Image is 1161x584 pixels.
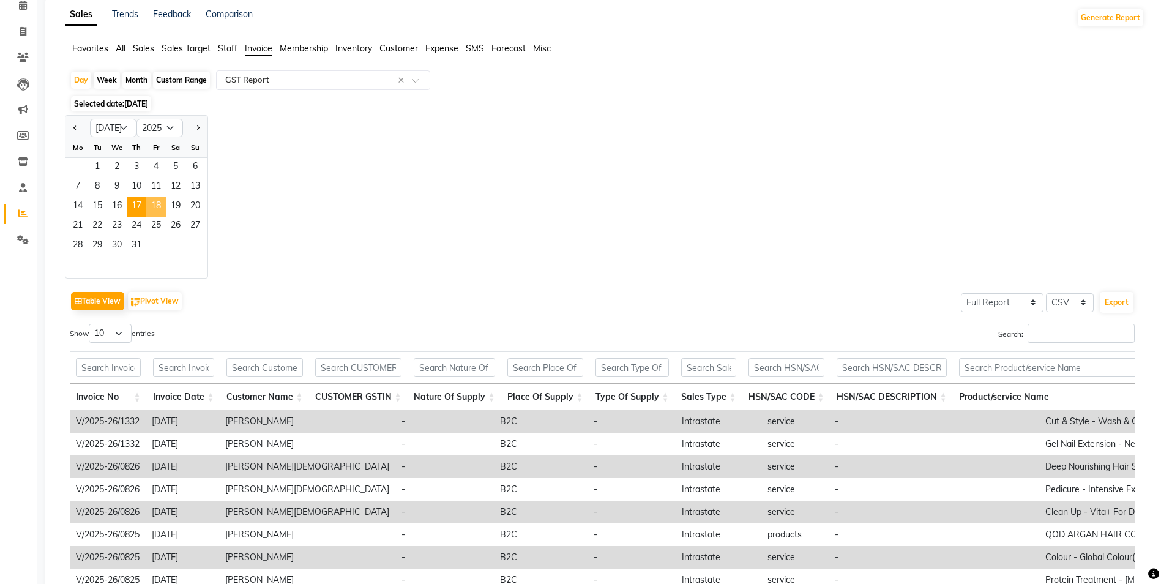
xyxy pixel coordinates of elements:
span: Misc [533,43,551,54]
a: Comparison [206,9,253,20]
td: - [395,478,494,501]
span: 21 [68,217,88,236]
span: 17 [127,197,146,217]
td: service [761,410,829,433]
td: service [761,501,829,523]
td: Intrastate [676,501,761,523]
td: Intrastate [676,523,761,546]
td: - [395,546,494,569]
td: [PERSON_NAME] [219,433,395,455]
span: 26 [166,217,185,236]
td: products [761,523,829,546]
span: Forecast [491,43,526,54]
div: Mo [68,138,88,157]
td: Intrastate [676,546,761,569]
div: Saturday, July 12, 2025 [166,178,185,197]
td: [PERSON_NAME] [219,523,395,546]
div: Friday, July 25, 2025 [146,217,166,236]
span: 1 [88,158,107,178]
input: Search Sales Type [681,358,736,377]
td: Intrastate [676,455,761,478]
span: 9 [107,178,127,197]
div: Week [94,72,120,89]
span: Membership [280,43,328,54]
input: Search Invoice Date [153,358,214,377]
div: Sunday, July 27, 2025 [185,217,205,236]
div: Wednesday, July 30, 2025 [107,236,127,256]
th: Invoice Date: activate to sort column ascending [147,384,220,410]
span: Staff [218,43,237,54]
td: [DATE] [146,501,219,523]
span: 19 [166,197,185,217]
div: Friday, July 11, 2025 [146,178,166,197]
div: Th [127,138,146,157]
input: Search Nature Of Supply [414,358,495,377]
td: B2C [494,410,588,433]
td: Intrastate [676,478,761,501]
td: V/2025-26/1332 [70,410,146,433]
span: Invoice [245,43,272,54]
div: Wednesday, July 2, 2025 [107,158,127,178]
span: 2 [107,158,127,178]
label: Show entries [70,324,155,343]
div: Month [122,72,151,89]
span: 11 [146,178,166,197]
td: [PERSON_NAME] [219,546,395,569]
button: Next month [193,118,203,138]
div: Tu [88,138,107,157]
td: B2C [494,523,588,546]
div: Friday, July 4, 2025 [146,158,166,178]
div: Monday, July 21, 2025 [68,217,88,236]
td: [PERSON_NAME][DEMOGRAPHIC_DATA] [219,455,395,478]
input: Search Type Of Supply [595,358,669,377]
span: 25 [146,217,166,236]
div: Tuesday, July 8, 2025 [88,178,107,197]
div: Wednesday, July 23, 2025 [107,217,127,236]
div: Saturday, July 5, 2025 [166,158,185,178]
button: Table View [71,292,124,310]
span: 24 [127,217,146,236]
td: V/2025-26/0826 [70,478,146,501]
td: - [829,523,917,546]
select: Select month [90,119,136,137]
td: [DATE] [146,433,219,455]
td: service [761,433,829,455]
div: Thursday, July 31, 2025 [127,236,146,256]
div: Monday, July 28, 2025 [68,236,88,256]
span: 29 [88,236,107,256]
input: Search HSN/SAC CODE [748,358,824,377]
div: Su [185,138,205,157]
th: HSN/SAC CODE: activate to sort column ascending [742,384,831,410]
input: Search Customer Name [226,358,303,377]
span: 8 [88,178,107,197]
div: Thursday, July 10, 2025 [127,178,146,197]
span: 31 [127,236,146,256]
input: Search HSN/SAC DESCRIPTION [837,358,947,377]
span: Inventory [335,43,372,54]
span: All [116,43,125,54]
span: Expense [425,43,458,54]
span: Clear all [398,74,408,87]
td: B2C [494,478,588,501]
span: 18 [146,197,166,217]
td: - [395,410,494,433]
td: - [588,478,676,501]
div: Custom Range [153,72,210,89]
span: 15 [88,197,107,217]
td: service [761,455,829,478]
th: Nature Of Supply: activate to sort column ascending [408,384,501,410]
div: Monday, July 14, 2025 [68,197,88,217]
th: Place Of Supply: activate to sort column ascending [501,384,589,410]
span: SMS [466,43,484,54]
th: HSN/SAC DESCRIPTION: activate to sort column ascending [831,384,953,410]
td: - [395,501,494,523]
span: 30 [107,236,127,256]
td: V/2025-26/0826 [70,455,146,478]
span: Sales [133,43,154,54]
td: service [761,478,829,501]
span: 10 [127,178,146,197]
a: Sales [65,4,97,26]
span: 28 [68,236,88,256]
a: Trends [112,9,138,20]
td: - [588,455,676,478]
